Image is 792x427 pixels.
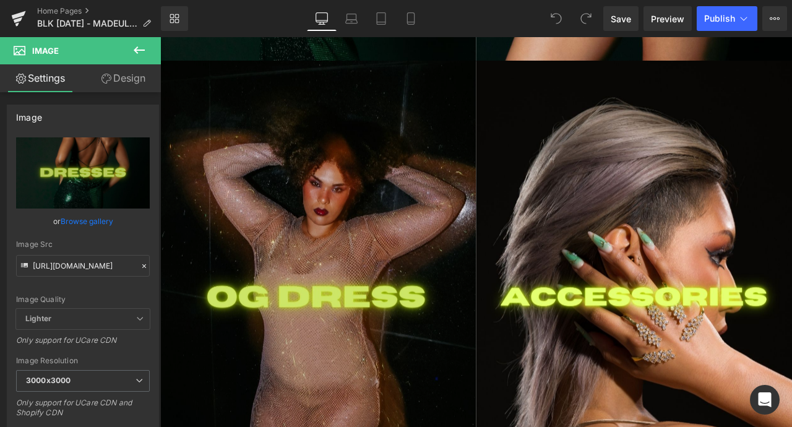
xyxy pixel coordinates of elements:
a: Home Pages [37,6,161,16]
div: Image Resolution [16,356,150,365]
a: Laptop [337,6,366,31]
div: Only support for UCare CDN [16,335,150,353]
a: Preview [643,6,692,31]
div: Only support for UCare CDN and Shopify CDN [16,398,150,426]
a: New Library [161,6,188,31]
a: Design [83,64,163,92]
div: Image Src [16,240,150,249]
a: Browse gallery [61,210,113,232]
span: Image [32,46,59,56]
b: 3000x3000 [26,376,71,385]
span: BLK [DATE] - MADEULOOK - Nov23rebuild [37,19,137,28]
span: Publish [704,14,735,24]
button: Publish [697,6,757,31]
a: Tablet [366,6,396,31]
span: Save [611,12,631,25]
a: Desktop [307,6,337,31]
div: or [16,215,150,228]
a: Mobile [396,6,426,31]
button: More [762,6,787,31]
div: Open Intercom Messenger [750,385,780,415]
input: Link [16,255,150,277]
button: Redo [574,6,598,31]
div: Image [16,105,42,123]
span: Preview [651,12,684,25]
b: Lighter [25,314,51,323]
div: Image Quality [16,295,150,304]
button: Undo [544,6,569,31]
